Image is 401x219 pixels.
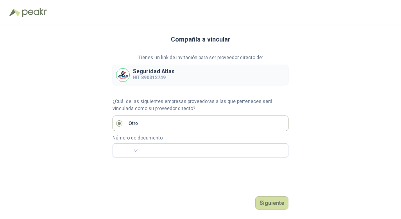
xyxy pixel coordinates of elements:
[22,8,47,17] img: Peakr
[133,69,175,74] p: Seguridad Atlas
[255,196,288,210] button: Siguiente
[141,75,166,80] b: 890312749
[171,34,231,45] h3: Compañía a vincular
[113,98,288,113] p: ¿Cuál de las siguientes empresas proveedoras a las que perteneces será vinculada como su proveedo...
[133,74,175,81] p: NIT
[9,9,20,16] img: Logo
[116,69,129,81] img: Company Logo
[129,120,138,127] p: Otro
[113,54,288,62] p: Tienes un link de invitación para ser proveedor directo de:
[113,134,288,142] p: Número de documento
